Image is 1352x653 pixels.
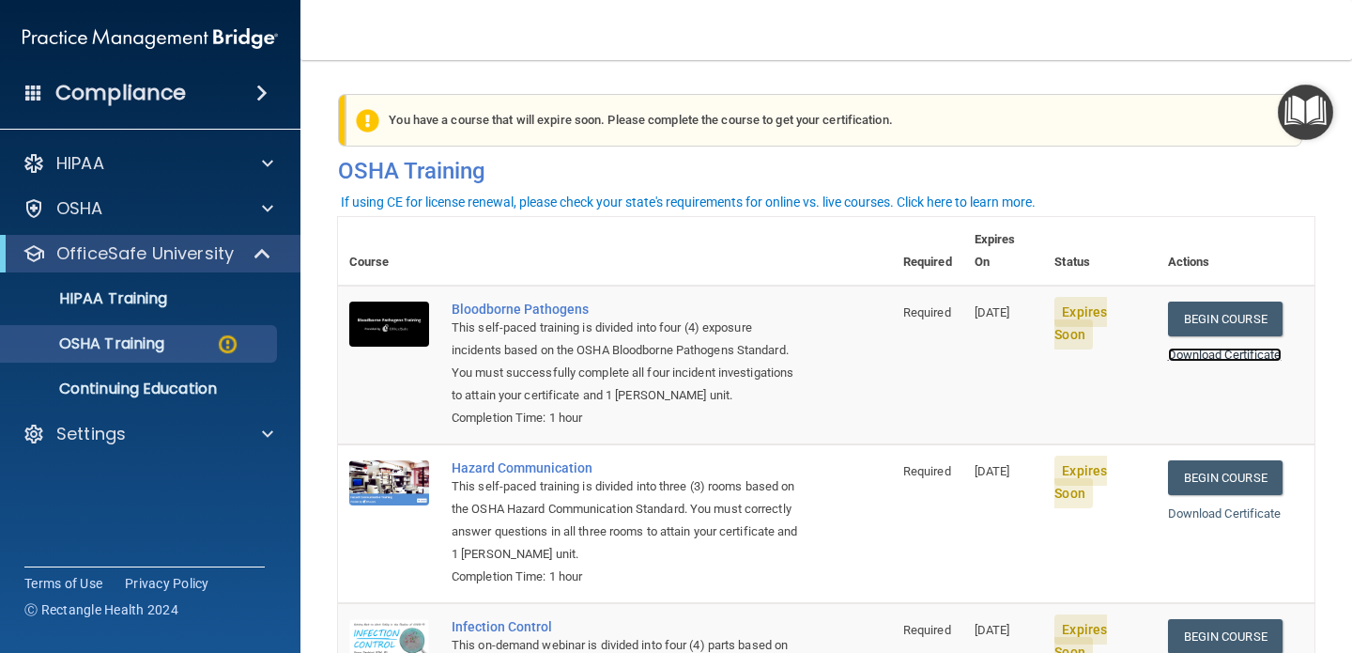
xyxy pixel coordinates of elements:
a: Settings [23,423,273,445]
span: [DATE] [975,305,1010,319]
p: HIPAA [56,152,104,175]
h4: OSHA Training [338,158,1314,184]
th: Course [338,217,440,286]
th: Actions [1157,217,1314,286]
button: If using CE for license renewal, please check your state's requirements for online vs. live cours... [338,193,1038,211]
div: This self-paced training is divided into four (4) exposure incidents based on the OSHA Bloodborne... [452,317,798,407]
p: Continuing Education [12,380,269,398]
a: Hazard Communication [452,460,798,475]
p: OSHA Training [12,334,164,353]
a: Download Certificate [1168,506,1282,521]
th: Required [892,217,963,286]
div: Completion Time: 1 hour [452,407,798,429]
span: Expires Soon [1054,456,1107,508]
span: Required [903,305,951,319]
a: HIPAA [23,152,273,175]
span: Expires Soon [1054,297,1107,350]
a: Download Certificate [1168,348,1282,362]
a: Privacy Policy [125,574,209,593]
p: HIPAA Training [12,289,167,308]
span: Ⓒ Rectangle Health 2024 [24,600,178,619]
div: Completion Time: 1 hour [452,566,798,588]
p: OSHA [56,197,103,220]
span: Required [903,623,951,637]
img: exclamation-circle-solid-warning.7ed2984d.png [356,109,379,132]
div: If using CE for license renewal, please check your state's requirements for online vs. live cours... [341,195,1036,209]
span: [DATE] [975,464,1010,478]
iframe: Drift Widget Chat Controller [1258,523,1329,595]
p: OfficeSafe University [56,242,234,265]
a: OfficeSafe University [23,242,272,265]
span: [DATE] [975,623,1010,637]
img: PMB logo [23,20,278,57]
a: OSHA [23,197,273,220]
p: Settings [56,423,126,445]
th: Status [1043,217,1156,286]
th: Expires On [963,217,1044,286]
h4: Compliance [55,80,186,106]
button: Open Resource Center [1278,85,1333,140]
a: Infection Control [452,619,798,634]
a: Terms of Use [24,574,102,593]
div: You have a course that will expire soon. Please complete the course to get your certification. [346,94,1302,147]
a: Bloodborne Pathogens [452,302,798,317]
img: warning-circle.0cc9ac19.png [216,333,239,356]
span: Required [903,464,951,478]
a: Begin Course [1168,302,1283,336]
div: This self-paced training is divided into three (3) rooms based on the OSHA Hazard Communication S... [452,475,798,566]
a: Begin Course [1168,460,1283,495]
